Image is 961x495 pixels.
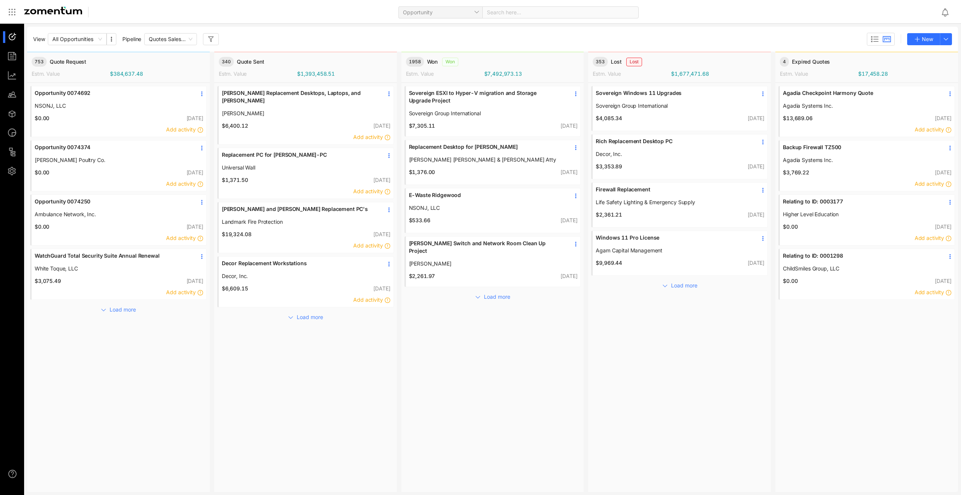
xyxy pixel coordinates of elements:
[484,70,522,78] span: $7,492,973.13
[783,252,930,260] span: Relating to ID: 0001298
[35,144,182,156] a: Opportunity 0074374
[409,110,557,117] span: Sovereign Group International
[907,33,940,45] button: New
[353,296,383,303] span: Add activity
[222,205,369,218] a: [PERSON_NAME] and [PERSON_NAME] Replacement PC's
[406,122,435,130] span: $7,305.11
[783,198,930,211] a: Relating to ID: 0003177
[780,223,798,231] span: $0.00
[409,156,557,163] span: [PERSON_NAME] [PERSON_NAME] & [PERSON_NAME] Atty
[409,143,557,156] a: Replacement Desktop for [PERSON_NAME]
[353,188,383,194] span: Add activity
[35,89,182,102] a: Opportunity 0074692
[32,223,49,231] span: $0.00
[596,234,743,241] span: Windows 11 Pro License
[30,140,207,191] div: Opportunity 0074374[PERSON_NAME] Poultry Co.$0.00[DATE]Add activity
[35,252,182,260] span: WatchGuard Total Security Suite Annual Renewal
[783,89,930,102] a: Agadia Checkpoint Harmony Quote
[409,204,557,212] span: NSONJ, LLC
[596,150,743,158] a: Decor, Inc.
[222,110,369,117] span: [PERSON_NAME]
[935,115,952,121] span: [DATE]
[35,144,182,151] span: Opportunity 0074374
[922,35,933,43] span: New
[596,199,743,206] span: Life Safety Lighting & Emergency Supply
[222,205,369,213] span: [PERSON_NAME] and [PERSON_NAME] Replacement PC's
[219,70,247,77] span: Estm. Value
[593,115,622,122] span: $4,085.34
[591,182,768,228] div: Firewall ReplacementLife Safety Lighting & Emergency Supply$2,361.21[DATE]
[32,169,49,176] span: $0.00
[373,122,390,129] span: [DATE]
[778,249,955,300] div: Relating to ID: 0001298ChildSmiles Group, LLC$0.00[DATE]Add activity
[593,70,621,77] span: Estm. Value
[783,102,930,110] span: Agadia Systems Inc.
[222,218,369,226] a: Landmark Fire Protection
[33,35,45,43] span: View
[406,168,435,176] span: $1,376.00
[593,163,622,170] span: $3,353.89
[222,89,369,110] a: [PERSON_NAME] Replacement Desktops, Laptops, and [PERSON_NAME]
[35,198,182,205] span: Opportunity 0074250
[166,289,195,295] span: Add activity
[409,240,557,260] a: [PERSON_NAME] Switch and Network Room Clean Up Project
[747,260,764,266] span: [DATE]
[783,211,930,218] a: Higher Level Education
[404,140,581,185] div: Replacement Desktop for [PERSON_NAME][PERSON_NAME] [PERSON_NAME] & [PERSON_NAME] Atty$1,376.00[DATE]
[373,285,390,292] span: [DATE]
[50,58,86,66] span: Quote Request
[219,231,252,238] span: $19,324.08
[915,180,944,187] span: Add activity
[35,252,182,265] a: WatchGuard Total Security Suite Annual Renewal
[778,194,955,246] div: Relating to ID: 0003177Higher Level Education$0.00[DATE]Add activity
[915,126,944,133] span: Add activity
[35,156,182,164] span: [PERSON_NAME] Poultry Co.
[778,86,955,137] div: Agadia Checkpoint Harmony QuoteAgadia Systems Inc.$13,689.06[DATE]Add activity
[404,86,581,137] div: Sovereign ESXI to Hyper-V migration and Storage Upgrade ProjectSovereign Group International$7,30...
[778,140,955,191] div: Backup Firewall TZ500Agadia Systems Inc.$3,769.22[DATE]Add activity
[596,137,743,150] a: Rich Replacement Desktop PC
[596,102,743,110] span: Sovereign Group International
[406,272,435,280] span: $2,261.97
[110,306,136,314] span: Load more
[222,151,369,159] span: Replacement PC for [PERSON_NAME]-PC
[373,177,390,183] span: [DATE]
[747,115,764,121] span: [DATE]
[596,137,743,145] span: Rich Replacement Desktop PC
[560,122,577,129] span: [DATE]
[935,278,952,284] span: [DATE]
[611,58,621,66] span: Lost
[166,180,195,187] span: Add activity
[217,148,394,199] div: Replacement PC for [PERSON_NAME]-PCUniversal Wall$1,371.50[DATE]Add activity
[297,313,323,321] span: Load more
[149,34,192,45] span: Quotes Sales Pipeline
[30,194,207,246] div: Opportunity 0074250Ambulance Network, Inc.$0.00[DATE]Add activity
[409,89,557,110] a: Sovereign ESXI to Hyper-V migration and Storage Upgrade Project
[186,278,203,284] span: [DATE]
[166,126,195,133] span: Add activity
[593,259,622,267] span: $9,969.44
[780,115,813,122] span: $13,689.06
[593,57,608,67] span: 353
[219,285,248,292] span: $6,609.15
[297,70,335,78] span: $1,393,458.51
[373,231,390,237] span: [DATE]
[596,247,743,254] a: Agam Capital Management
[626,58,642,66] span: Lost
[186,223,203,230] span: [DATE]
[915,289,944,295] span: Add activity
[237,58,264,66] span: Quote Sent
[671,70,709,78] span: $1,677,471.68
[222,260,369,267] span: Decor Replacement Workstations
[591,86,768,131] div: Sovereign Windows 11 UpgradesSovereign Group International$4,085.34[DATE]
[747,163,764,170] span: [DATE]
[219,176,248,184] span: $1,371.50
[222,260,369,272] a: Decor Replacement Workstations
[35,265,182,272] a: White Toque, LLC
[593,211,622,218] span: $2,361.21
[783,265,930,272] a: ChildSmiles Group, LLC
